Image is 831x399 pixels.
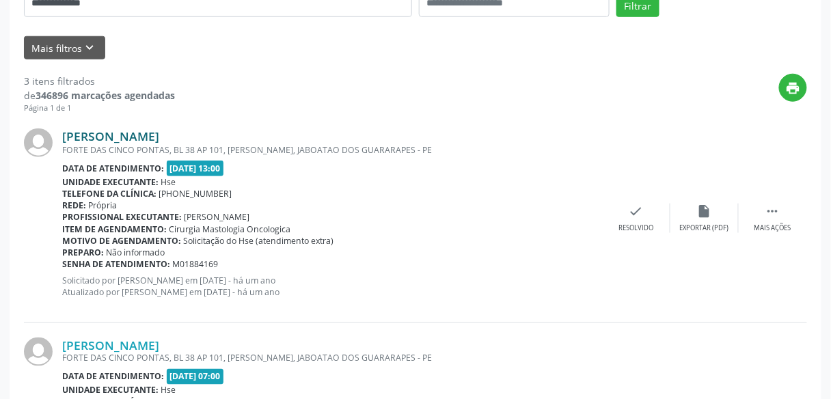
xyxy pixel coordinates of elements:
button: Mais filtroskeyboard_arrow_down [24,36,105,60]
button: print [779,74,807,102]
span: Cirurgia Mastologia Oncologica [169,223,291,235]
b: Unidade executante: [62,385,159,396]
b: Telefone da clínica: [62,188,156,199]
div: 3 itens filtrados [24,74,175,88]
span: Não informado [107,247,165,258]
b: Item de agendamento: [62,223,167,235]
span: Própria [89,199,118,211]
p: Solicitado por [PERSON_NAME] em [DATE] - há um ano Atualizado por [PERSON_NAME] em [DATE] - há um... [62,275,602,298]
i: insert_drive_file [697,204,712,219]
span: M01884169 [173,258,219,270]
b: Data de atendimento: [62,371,164,383]
i:  [765,204,780,219]
img: img [24,338,53,366]
b: Profissional executante: [62,211,182,223]
span: Solicitação do Hse (atendimento extra) [184,235,334,247]
span: [PERSON_NAME] [185,211,250,223]
div: FORTE DAS CINCO PONTAS, BL 38 AP 101, [PERSON_NAME], JABOATAO DOS GUARARAPES - PE [62,144,602,156]
i: check [629,204,644,219]
div: Mais ações [754,223,791,233]
strong: 346896 marcações agendadas [36,89,175,102]
span: Hse [161,176,176,188]
i: print [786,81,801,96]
img: img [24,128,53,157]
b: Unidade executante: [62,176,159,188]
span: Hse [161,385,176,396]
div: de [24,88,175,102]
div: FORTE DAS CINCO PONTAS, BL 38 AP 101, [PERSON_NAME], JABOATAO DOS GUARARAPES - PE [62,353,602,364]
span: [DATE] 13:00 [167,161,224,176]
span: [PHONE_NUMBER] [159,188,232,199]
b: Preparo: [62,247,104,258]
i: keyboard_arrow_down [83,40,98,55]
div: Exportar (PDF) [680,223,729,233]
b: Data de atendimento: [62,163,164,174]
a: [PERSON_NAME] [62,338,159,353]
div: Página 1 de 1 [24,102,175,114]
b: Motivo de agendamento: [62,235,181,247]
b: Senha de atendimento: [62,258,170,270]
a: [PERSON_NAME] [62,128,159,143]
span: [DATE] 07:00 [167,369,224,385]
div: Resolvido [618,223,653,233]
b: Rede: [62,199,86,211]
